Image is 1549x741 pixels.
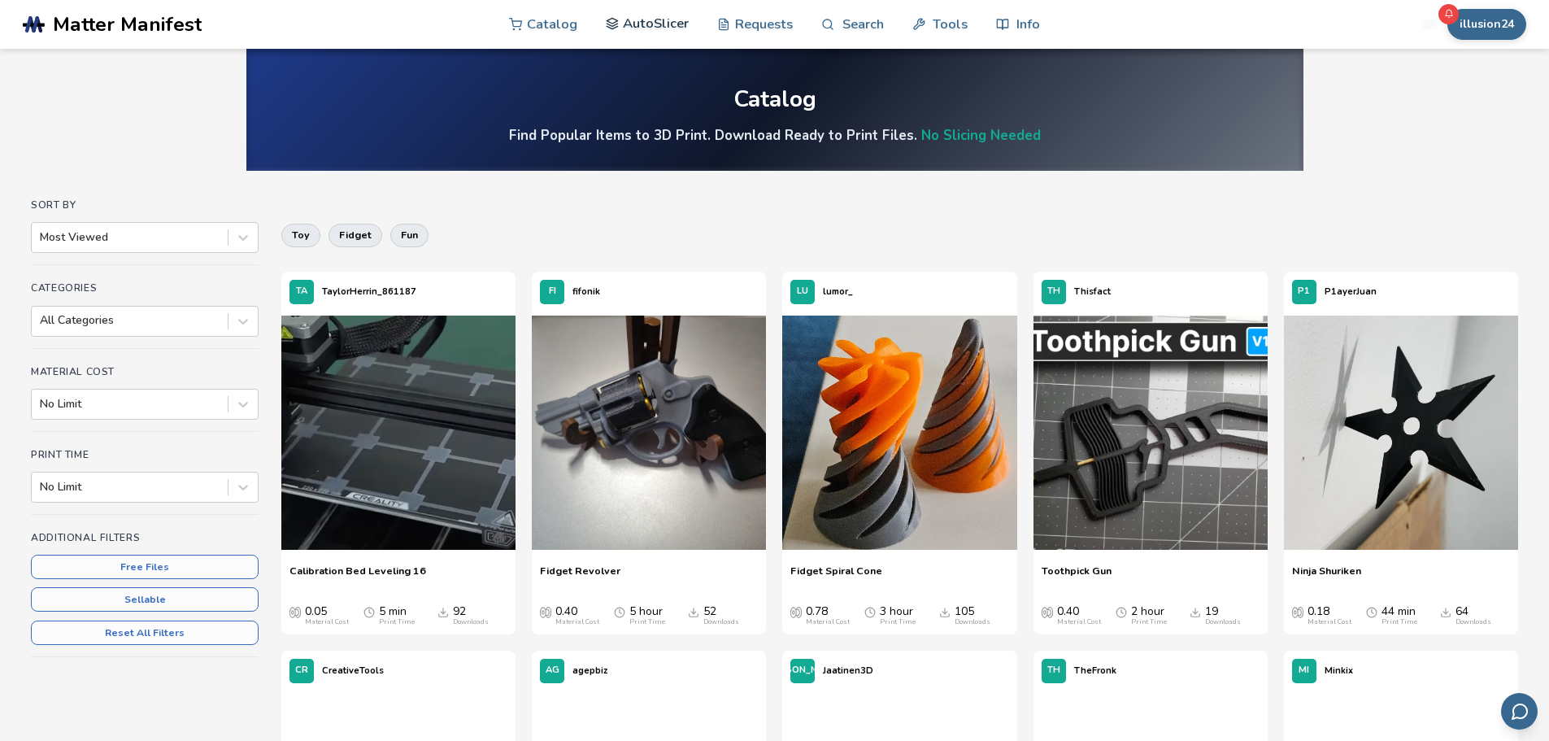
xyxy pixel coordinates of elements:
div: Material Cost [555,618,599,626]
div: Downloads [1455,618,1491,626]
div: Downloads [453,618,489,626]
div: 52 [703,605,739,626]
div: 5 hour [629,605,665,626]
div: Print Time [1381,618,1417,626]
p: Jaatinen3D [823,662,873,679]
span: Average Cost [790,605,802,618]
div: Material Cost [1308,618,1351,626]
span: Downloads [1440,605,1451,618]
input: Most Viewed [40,231,43,244]
a: No Slicing Needed [921,126,1041,145]
a: Calibration Bed Leveling 16 [289,564,426,589]
span: TH [1047,286,1060,297]
span: Downloads [1190,605,1201,618]
span: AG [546,665,559,676]
p: P1ayerJuan [1325,283,1377,300]
span: Average Cost [289,605,301,618]
button: Reset All Filters [31,621,259,645]
button: fun [390,224,429,246]
div: Material Cost [305,618,349,626]
p: Thisfact [1074,283,1111,300]
span: Matter Manifest [53,13,202,36]
button: toy [281,224,320,246]
div: 0.40 [1057,605,1101,626]
input: No Limit [40,398,43,411]
div: 64 [1455,605,1491,626]
div: 105 [955,605,990,626]
span: LU [797,286,808,297]
div: Print Time [379,618,415,626]
p: fifonik [572,283,600,300]
div: 44 min [1381,605,1417,626]
button: Send feedback via email [1501,693,1538,730]
div: 3 hour [880,605,916,626]
span: Downloads [437,605,449,618]
h4: Print Time [31,449,259,460]
button: fidget [329,224,382,246]
h4: Additional Filters [31,532,259,543]
div: 2 hour [1131,605,1167,626]
input: No Limit [40,481,43,494]
p: lumor_ [823,283,853,300]
button: Sellable [31,587,259,612]
div: 0.78 [806,605,850,626]
div: Downloads [955,618,990,626]
span: Downloads [939,605,951,618]
div: Catalog [733,87,816,112]
p: Minkix [1325,662,1353,679]
span: CR [295,665,308,676]
div: 19 [1205,605,1241,626]
span: Average Print Time [1116,605,1127,618]
span: TH [1047,665,1060,676]
div: Print Time [629,618,665,626]
span: Average Print Time [363,605,375,618]
a: Ninja Shuriken [1292,564,1361,589]
span: Average Print Time [1366,605,1377,618]
div: 5 min [379,605,415,626]
button: Free Files [31,555,259,579]
p: agepbiz [572,662,607,679]
div: Print Time [880,618,916,626]
span: Downloads [688,605,699,618]
div: Material Cost [806,618,850,626]
div: 92 [453,605,489,626]
p: TaylorHerrin_861187 [322,283,416,300]
p: CreativeTools [322,662,384,679]
h4: Categories [31,282,259,294]
div: 0.05 [305,605,349,626]
span: MI [1299,665,1309,676]
span: Average Cost [1292,605,1303,618]
span: Average Print Time [614,605,625,618]
a: Toothpick Gun [1042,564,1112,589]
button: illusion24 [1447,9,1526,40]
span: Average Print Time [864,605,876,618]
div: Downloads [703,618,739,626]
h4: Find Popular Items to 3D Print. Download Ready to Print Files. [509,126,1041,145]
input: All Categories [40,314,43,327]
a: Fidget Spiral Cone [790,564,882,589]
span: P1 [1298,286,1310,297]
p: TheFronk [1074,662,1116,679]
span: Average Cost [540,605,551,618]
span: FI [549,286,556,297]
h4: Sort By [31,199,259,211]
span: TA [296,286,307,297]
a: Fidget Revolver [540,564,620,589]
h4: Material Cost [31,366,259,377]
div: 0.40 [555,605,599,626]
span: Average Cost [1042,605,1053,618]
div: 0.18 [1308,605,1351,626]
div: Material Cost [1057,618,1101,626]
div: Downloads [1205,618,1241,626]
div: Print Time [1131,618,1167,626]
span: [PERSON_NAME] [764,665,841,676]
